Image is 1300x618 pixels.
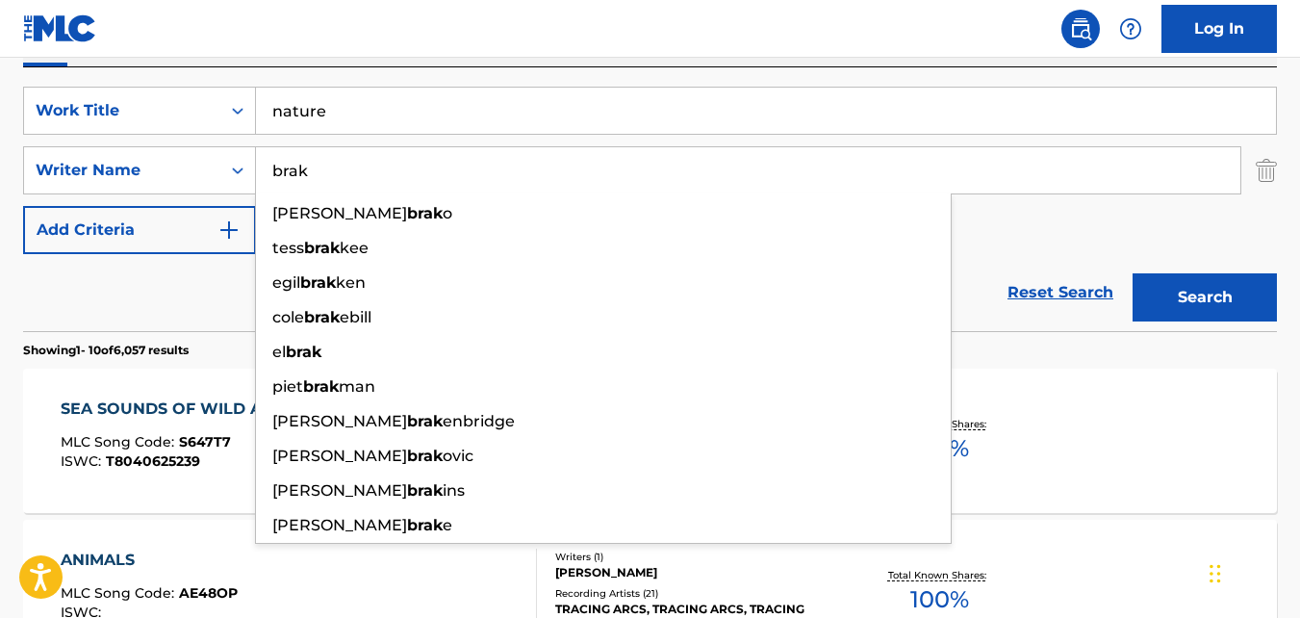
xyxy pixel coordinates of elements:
strong: brak [407,447,443,465]
div: [PERSON_NAME] [555,564,834,581]
strong: brak [286,343,321,361]
strong: brak [407,412,443,430]
strong: brak [407,516,443,534]
span: man [339,377,375,396]
span: ken [336,273,366,292]
strong: brak [407,204,443,222]
strong: brak [304,308,340,326]
span: el [272,343,286,361]
button: Search [1133,273,1277,322]
span: 100 % [910,582,969,617]
div: Drag [1210,545,1221,603]
span: kee [340,239,369,257]
p: Showing 1 - 10 of 6,057 results [23,342,189,359]
div: ANIMALS [61,549,238,572]
span: ISWC : [61,452,106,470]
strong: brak [300,273,336,292]
span: e [443,516,452,534]
img: 9d2ae6d4665cec9f34b9.svg [217,219,241,242]
strong: brak [407,481,443,500]
p: Total Known Shares: [888,568,991,582]
div: Writers ( 1 ) [555,550,834,564]
span: cole [272,308,304,326]
img: MLC Logo [23,14,97,42]
a: Reset Search [998,271,1123,314]
span: MLC Song Code : [61,433,179,451]
form: Search Form [23,87,1277,331]
img: help [1119,17,1142,40]
div: SEA SOUNDS OF WILD ANIMALS [61,398,334,421]
span: piet [272,377,303,396]
span: ins [443,481,465,500]
span: [PERSON_NAME] [272,204,407,222]
span: tess [272,239,304,257]
span: [PERSON_NAME] [272,447,407,465]
a: SEA SOUNDS OF WILD ANIMALSMLC Song Code:S647T7ISWC:T8040625239Writers (1)[PERSON_NAME]Recording A... [23,369,1277,513]
div: Recording Artists ( 21 ) [555,586,834,601]
a: Log In [1161,5,1277,53]
span: ovic [443,447,473,465]
span: [PERSON_NAME] [272,412,407,430]
strong: brak [304,239,340,257]
div: Work Title [36,99,209,122]
span: o [443,204,452,222]
span: enbridge [443,412,515,430]
button: Add Criteria [23,206,256,254]
strong: brak [303,377,339,396]
a: Public Search [1061,10,1100,48]
span: [PERSON_NAME] [272,481,407,500]
div: Help [1111,10,1150,48]
span: ebill [340,308,371,326]
span: T8040625239 [106,452,200,470]
span: egil [272,273,300,292]
span: AE48OP [179,584,238,602]
span: MLC Song Code : [61,584,179,602]
img: search [1069,17,1092,40]
span: S647T7 [179,433,231,451]
div: Writer Name [36,159,209,182]
iframe: Chat Widget [1204,526,1300,618]
span: [PERSON_NAME] [272,516,407,534]
img: Delete Criterion [1256,146,1277,194]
